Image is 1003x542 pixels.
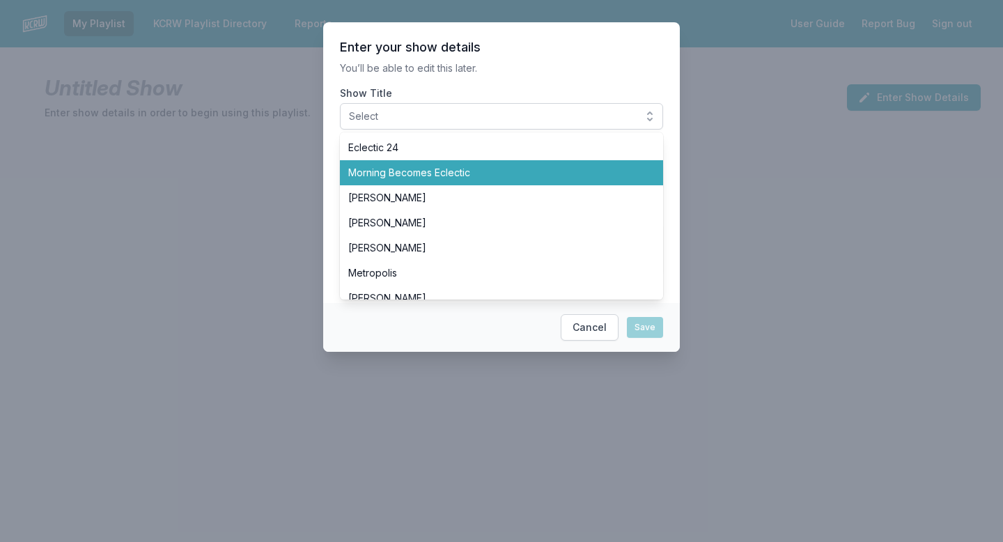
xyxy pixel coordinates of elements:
[340,39,663,56] header: Enter your show details
[561,314,619,341] button: Cancel
[340,86,663,100] label: Show Title
[348,216,638,230] span: [PERSON_NAME]
[340,103,663,130] button: Select
[340,61,663,75] p: You’ll be able to edit this later.
[348,191,638,205] span: [PERSON_NAME]
[348,291,638,305] span: [PERSON_NAME]
[348,141,638,155] span: Eclectic 24
[348,266,638,280] span: Metropolis
[348,241,638,255] span: [PERSON_NAME]
[349,109,635,123] span: Select
[348,166,638,180] span: Morning Becomes Eclectic
[627,317,663,338] button: Save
